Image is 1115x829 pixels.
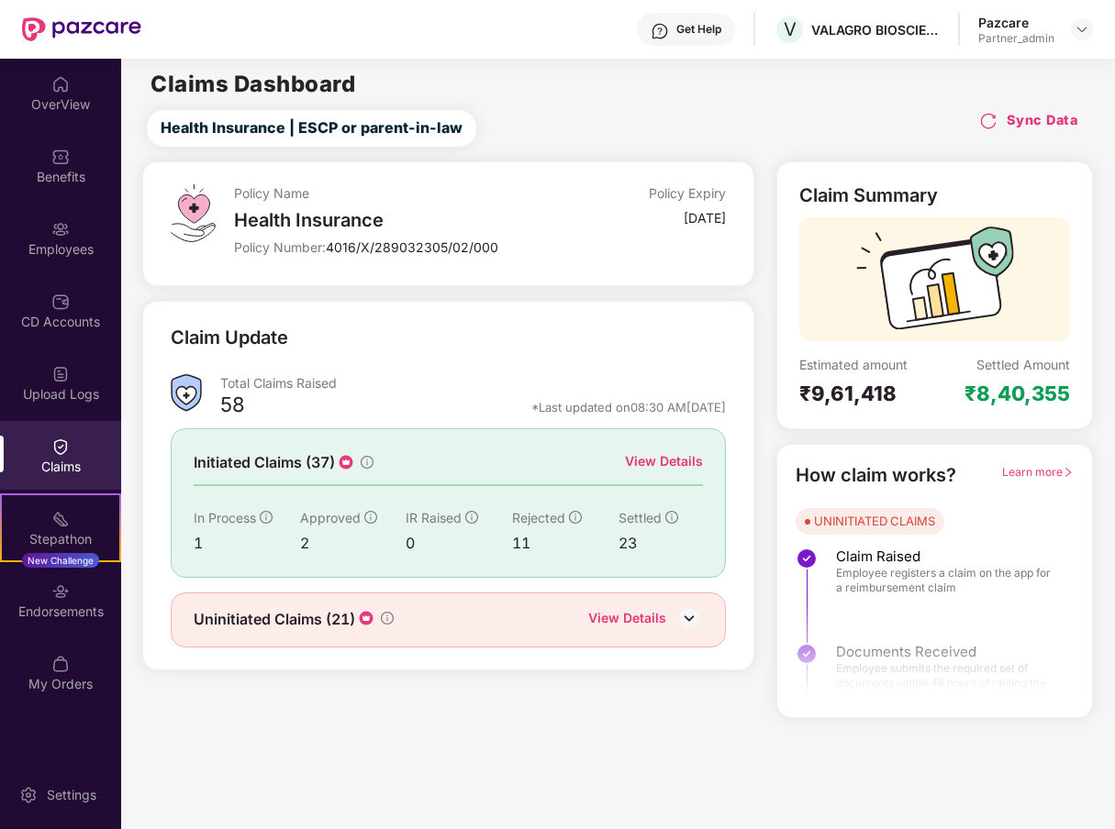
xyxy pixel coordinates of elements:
[51,582,70,601] img: svg+xml;base64,PHN2ZyBpZD0iRW5kb3JzZW1lbnRzIiB4bWxucz0iaHR0cDovL3d3dy53My5vcmcvMjAwMC9zdmciIHdpZH...
[337,453,355,471] img: icon
[649,184,726,202] div: Policy Expiry
[41,786,102,804] div: Settings
[22,17,141,41] img: New Pazcare Logo
[2,530,119,548] div: Stepathon
[964,381,1070,406] div: ₹8,40,355
[799,381,934,406] div: ₹9,61,418
[796,547,818,569] img: svg+xml;base64,PHN2ZyBpZD0iU3RlcC1Eb25lLTMyeDMyIiB4bWxucz0iaHR0cDovL3d3dy53My5vcmcvMjAwMC9zdmciIH...
[51,220,70,238] img: svg+xml;base64,PHN2ZyBpZD0iRW1wbG95ZWVzIiB4bWxucz0iaHR0cDovL3d3dy53My5vcmcvMjAwMC9zdmciIHdpZHRoPS...
[194,451,335,474] span: Initiated Claims (37)
[194,532,300,555] div: 1
[512,532,619,555] div: 11
[588,608,666,632] div: View Details
[784,18,797,40] span: V
[406,532,512,555] div: 0
[796,461,956,490] div: How claim works?
[814,512,935,530] div: UNINITIATED CLAIMS
[300,532,407,555] div: 2
[619,510,662,525] span: Settled
[1075,22,1089,37] img: svg+xml;base64,PHN2ZyBpZD0iRHJvcGRvd24tMzJ4MzIiIHhtbG5zPSJodHRwOi8vd3d3LnczLm9yZy8yMDAwL3N2ZyIgd2...
[531,399,726,415] div: *Last updated on 08:30 AM[DATE]
[220,392,245,423] div: 58
[194,608,355,631] span: Uninitiated Claims (21)
[675,604,703,632] img: DownIcon
[364,511,377,524] span: info-circle
[512,510,565,525] span: Rejected
[381,612,394,625] span: info-circle
[799,356,934,373] div: Estimated amount
[326,239,498,255] span: 4016/X/289032305/02/000
[51,148,70,166] img: svg+xml;base64,PHN2ZyBpZD0iQmVuZWZpdHMiIHhtbG5zPSJodHRwOi8vd3d3LnczLm9yZy8yMDAwL3N2ZyIgd2lkdGg9Ij...
[1063,467,1074,478] span: right
[171,324,288,352] div: Claim Update
[51,365,70,383] img: svg+xml;base64,PHN2ZyBpZD0iVXBsb2FkX0xvZ3MiIGRhdGEtbmFtZT0iVXBsb2FkIExvZ3MiIHhtbG5zPSJodHRwOi8vd3...
[161,116,463,139] span: Health Insurance | ESCP or parent-in-law
[651,22,669,40] img: svg+xml;base64,PHN2ZyBpZD0iSGVscC0zMngzMiIgeG1sbnM9Imh0dHA6Ly93d3cudzMub3JnLzIwMDAvc3ZnIiB3aWR0aD...
[856,227,1014,341] img: svg+xml;base64,PHN2ZyB3aWR0aD0iMTcyIiBoZWlnaHQ9IjExMyIgdmlld0JveD0iMCAwIDE3MiAxMTMiIGZpbGw9Im5vbm...
[569,511,582,524] span: info-circle
[151,73,355,95] h2: Claims Dashboard
[171,184,216,242] img: svg+xml;base64,PHN2ZyB4bWxucz0iaHR0cDovL3d3dy53My5vcmcvMjAwMC9zdmciIHdpZHRoPSI0OS4zMiIgaGVpZ2h0PS...
[22,553,99,568] div: New Challenge
[836,566,1055,595] span: Employee registers a claim on the app for a reimbursement claim
[51,655,70,673] img: svg+xml;base64,PHN2ZyBpZD0iTXlfT3JkZXJzIiBkYXRhLW5hbWU9Ik15IE9yZGVycyIgeG1sbnM9Imh0dHA6Ly93d3cudz...
[625,451,703,471] div: View Details
[676,22,721,37] div: Get Help
[976,356,1070,373] div: Settled Amount
[1002,465,1074,479] span: Learn more
[51,293,70,311] img: svg+xml;base64,PHN2ZyBpZD0iQ0RfQWNjb3VudHMiIGRhdGEtbmFtZT0iQ0QgQWNjb3VudHMiIHhtbG5zPSJodHRwOi8vd3...
[1007,111,1078,129] h4: Sync Data
[665,511,678,524] span: info-circle
[406,510,462,525] span: IR Raised
[51,437,70,456] img: svg+xml;base64,PHN2ZyBpZD0iQ2xhaW0iIHhtbG5zPSJodHRwOi8vd3d3LnczLm9yZy8yMDAwL3N2ZyIgd2lkdGg9IjIwIi...
[619,532,704,555] div: 23
[51,510,70,528] img: svg+xml;base64,PHN2ZyB4bWxucz0iaHR0cDovL3d3dy53My5vcmcvMjAwMC9zdmciIHdpZHRoPSIyMSIgaGVpZ2h0PSIyMC...
[799,184,938,206] div: Claim Summary
[220,374,726,392] div: Total Claims Raised
[357,609,375,627] img: icon
[978,31,1054,46] div: Partner_admin
[260,511,273,524] span: info-circle
[234,238,562,256] div: Policy Number:
[361,456,374,469] span: info-circle
[194,510,256,525] span: In Process
[979,112,998,130] img: svg+xml;base64,PHN2ZyBpZD0iUmVsb2FkLTMyeDMyIiB4bWxucz0iaHR0cDovL3d3dy53My5vcmcvMjAwMC9zdmciIHdpZH...
[811,21,940,39] div: VALAGRO BIOSCIENCES
[234,209,562,231] div: Health Insurance
[978,14,1054,31] div: Pazcare
[171,374,202,412] img: ClaimsSummaryIcon
[19,786,38,804] img: svg+xml;base64,PHN2ZyBpZD0iU2V0dGluZy0yMHgyMCIgeG1sbnM9Imh0dHA6Ly93d3cudzMub3JnLzIwMDAvc3ZnIiB3aW...
[836,547,1055,566] span: Claim Raised
[147,110,476,147] button: Health Insurance | ESCP or parent-in-law
[684,209,726,227] div: [DATE]
[465,511,478,524] span: info-circle
[234,184,562,202] div: Policy Name
[300,510,361,525] span: Approved
[51,75,70,94] img: svg+xml;base64,PHN2ZyBpZD0iSG9tZSIgeG1sbnM9Imh0dHA6Ly93d3cudzMub3JnLzIwMDAvc3ZnIiB3aWR0aD0iMjAiIG...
